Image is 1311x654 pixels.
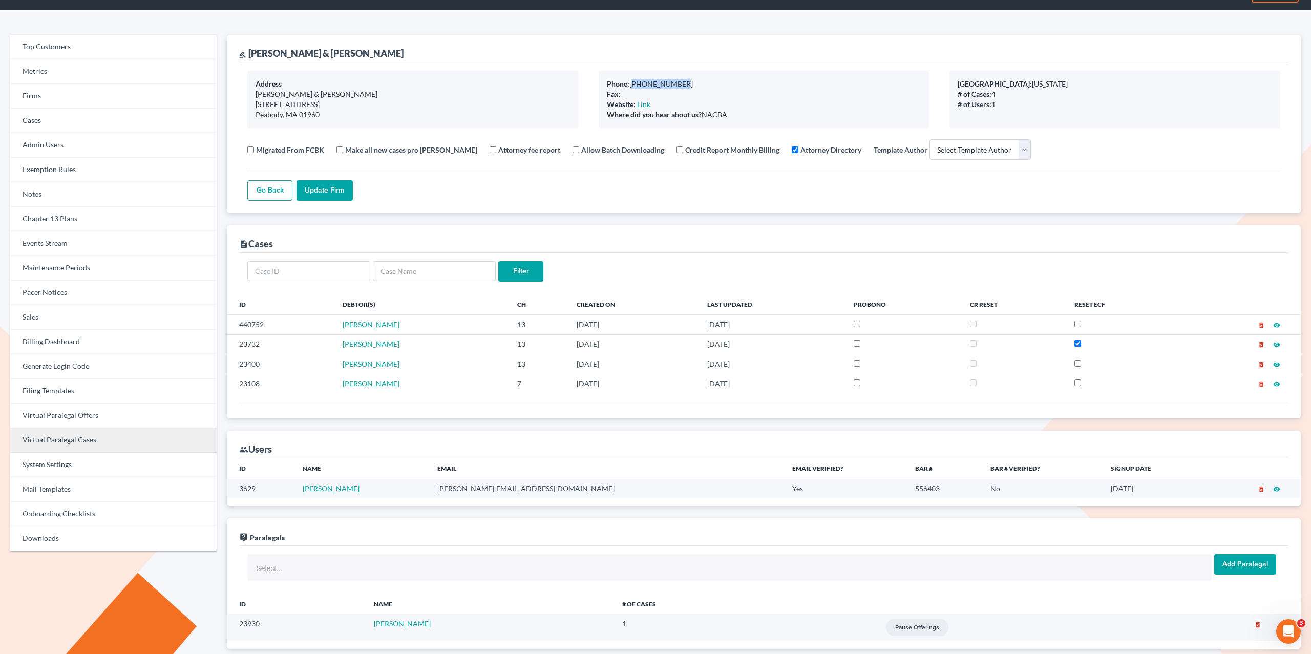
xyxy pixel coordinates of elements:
a: Maintenance Periods [10,256,217,281]
div: [STREET_ADDRESS] [256,99,570,110]
td: 23108 [227,374,334,393]
a: Notes [10,182,217,207]
i: gavel [239,51,246,58]
i: delete_forever [1258,322,1265,329]
td: [PERSON_NAME][EMAIL_ADDRESS][DOMAIN_NAME] [429,479,784,498]
iframe: Intercom live chat [1276,619,1301,644]
a: Events Stream [10,231,217,256]
i: visibility [1273,381,1280,388]
span: 3 [1297,619,1305,627]
a: Pacer Notices [10,281,217,305]
td: [DATE] [568,354,699,374]
td: 1 [614,614,784,640]
th: Debtor(s) [334,294,509,314]
th: ID [227,594,366,614]
div: 4 [958,89,1272,99]
td: 440752 [227,315,334,334]
th: Last Updated [699,294,845,314]
button: delete_forever [1235,621,1280,628]
a: Virtual Paralegal Cases [10,428,217,453]
a: Virtual Paralegal Offers [10,404,217,428]
a: [PERSON_NAME] [303,484,360,493]
input: Case ID [247,261,370,282]
label: Make all new cases pro [PERSON_NAME] [345,144,477,155]
a: Sales [10,305,217,330]
b: # of Cases: [958,90,991,98]
b: Fax: [607,90,621,98]
input: Update Firm [297,180,353,201]
i: visibility [1273,341,1280,348]
td: 3629 [227,479,294,498]
a: visibility [1273,360,1280,368]
a: Metrics [10,59,217,84]
td: [DATE] [699,354,845,374]
a: delete_forever [1258,340,1265,348]
a: [PERSON_NAME] [374,619,431,628]
a: [PERSON_NAME] [343,340,399,348]
a: visibility [1273,340,1280,348]
a: Onboarding Checklists [10,502,217,526]
td: [DATE] [568,315,699,334]
a: delete_forever [1258,360,1265,368]
td: [DATE] [699,334,845,354]
td: 23400 [227,354,334,374]
a: Exemption Rules [10,158,217,182]
th: Email [429,458,784,479]
span: Paralegals [250,533,285,542]
th: Bar # [907,458,982,479]
td: 23732 [227,334,334,354]
td: [DATE] [568,374,699,393]
td: 13 [509,334,569,354]
a: [PERSON_NAME] [343,379,399,388]
td: [DATE] [568,334,699,354]
label: Migrated From FCBK [256,144,324,155]
a: visibility [1273,379,1280,388]
th: Name [294,458,429,479]
td: No [982,479,1103,498]
div: Users [239,443,272,455]
div: Peabody, MA 01960 [256,110,570,120]
th: # of Cases [614,594,784,614]
th: Reset ECF [1066,294,1178,314]
th: NAME [366,594,614,614]
th: CR Reset [962,294,1067,314]
div: [PERSON_NAME] & [PERSON_NAME] [256,89,570,99]
a: Mail Templates [10,477,217,502]
i: group [239,445,248,454]
th: Bar # Verified? [982,458,1103,479]
th: Email Verified? [784,458,907,479]
b: [GEOGRAPHIC_DATA]: [958,79,1032,88]
a: Link [637,100,650,109]
div: NACBA [607,110,921,120]
a: Cases [10,109,217,133]
td: Yes [784,479,907,498]
a: delete_forever [1258,379,1265,388]
a: delete_forever [1258,484,1265,493]
a: visibility [1273,484,1280,493]
a: [PERSON_NAME] [343,320,399,329]
i: delete_forever [1258,381,1265,388]
input: Pause offerings [886,619,948,636]
i: delete_forever [1258,486,1265,493]
b: Where did you hear about us? [607,110,702,119]
td: 13 [509,315,569,334]
b: Phone: [607,79,629,88]
td: 556403 [907,479,982,498]
a: Downloads [10,526,217,551]
label: Attorney fee report [498,144,560,155]
div: [PERSON_NAME] & [PERSON_NAME] [239,47,404,59]
div: 1 [958,99,1272,110]
th: Signup Date [1103,458,1207,479]
a: Billing Dashboard [10,330,217,354]
a: Chapter 13 Plans [10,207,217,231]
label: Credit Report Monthly Billing [685,144,779,155]
input: Case Name [373,261,496,282]
a: Admin Users [10,133,217,158]
a: Filing Templates [10,379,217,404]
i: live_help [239,533,248,542]
td: [DATE] [699,374,845,393]
a: Go Back [247,180,292,201]
th: Created On [568,294,699,314]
